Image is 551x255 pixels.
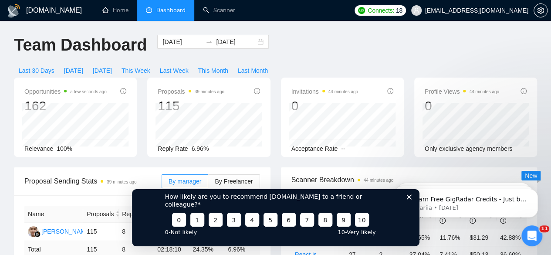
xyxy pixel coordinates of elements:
[377,170,551,231] iframe: Intercom notifications message
[83,206,118,223] th: Proposals
[254,88,260,94] span: info-circle
[233,64,273,78] button: Last Month
[14,64,59,78] button: Last 30 Days
[83,223,118,241] td: 115
[291,86,358,97] span: Invitations
[162,37,202,47] input: Start date
[413,7,419,14] span: user
[406,229,436,246] td: 17.65%
[34,231,41,237] img: gigradar-bm.png
[132,189,419,246] iframe: Survey from GigRadar.io
[156,7,186,14] span: Dashboard
[206,38,213,45] span: to
[206,38,213,45] span: swap-right
[534,3,548,17] button: setting
[24,176,162,187] span: Proposal Sending Stats
[120,88,126,94] span: info-circle
[203,7,235,14] a: searchScanner
[117,64,155,78] button: This Week
[70,89,106,94] time: a few seconds ago
[7,4,21,18] img: logo
[328,89,358,94] time: 44 minutes ago
[122,66,150,75] span: This Week
[387,88,393,94] span: info-circle
[215,178,253,185] span: By Freelancer
[19,66,54,75] span: Last 30 Days
[146,7,152,13] span: dashboard
[291,174,527,185] span: Scanner Breakdown
[107,180,136,184] time: 39 minutes ago
[521,225,542,246] iframe: Intercom live chat
[24,86,107,97] span: Opportunities
[291,145,338,152] span: Acceptance Rate
[291,98,358,114] div: 0
[169,178,201,185] span: By manager
[158,145,188,152] span: Reply Rate
[238,66,268,75] span: Last Month
[521,88,527,94] span: info-circle
[102,7,128,14] a: homeHome
[425,145,513,152] span: Only exclusive agency members
[534,7,548,14] a: setting
[14,35,147,55] h1: Team Dashboard
[160,66,189,75] span: Last Week
[469,89,499,94] time: 44 minutes ago
[198,66,228,75] span: This Month
[534,7,547,14] span: setting
[193,64,233,78] button: This Month
[28,226,39,237] img: AI
[57,145,72,152] span: 100%
[28,228,91,235] a: AI[PERSON_NAME]
[497,229,527,246] td: 42.88%
[24,98,107,114] div: 162
[341,145,345,152] span: --
[539,225,549,232] span: 11
[118,206,154,223] th: Replies
[364,178,393,183] time: 44 minutes ago
[425,86,499,97] span: Profile Views
[192,145,209,152] span: 6.96%
[436,229,466,246] td: 11.76%
[158,86,224,97] span: Proposals
[396,6,402,15] span: 18
[158,98,224,114] div: 115
[64,66,83,75] span: [DATE]
[93,66,112,75] span: [DATE]
[466,229,496,246] td: $31.29
[216,37,256,47] input: End date
[195,89,224,94] time: 39 minutes ago
[88,64,117,78] button: [DATE]
[155,64,193,78] button: Last Week
[41,227,91,236] div: [PERSON_NAME]
[24,145,53,152] span: Relevance
[368,6,394,15] span: Connects:
[59,64,88,78] button: [DATE]
[358,7,365,14] img: upwork-logo.png
[24,206,83,223] th: Name
[425,98,499,114] div: 0
[122,209,144,219] span: Replies
[118,223,154,241] td: 8
[87,209,114,219] span: Proposals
